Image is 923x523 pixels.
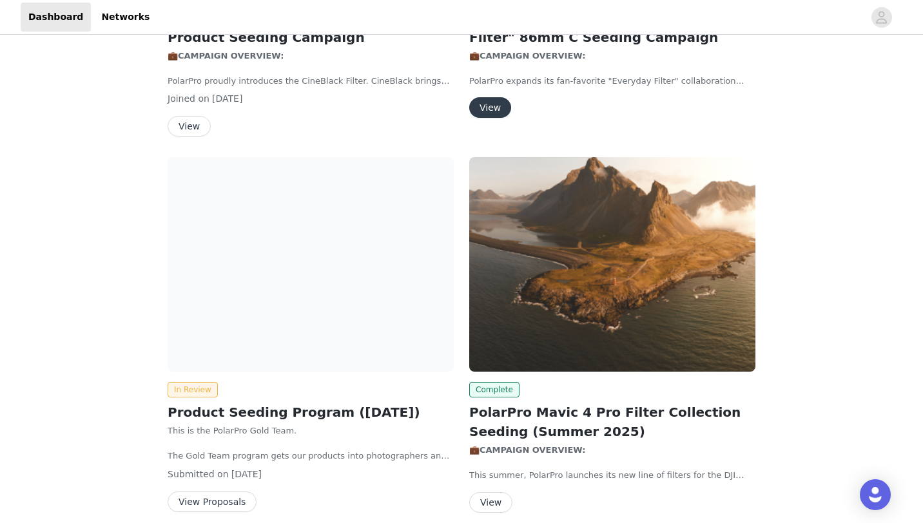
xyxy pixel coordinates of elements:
button: View [168,116,211,137]
strong: CAMPAIGN OVERVIEW: [480,445,585,455]
h2: Product Seeding Program ([DATE]) [168,403,454,422]
p: 💼 [469,444,755,457]
div: Open Intercom Messenger [860,479,891,510]
strong: CAMPAIGN OVERVIEW: [480,51,588,61]
h2: PolarPro Mavic 4 Pro Filter Collection Seeding (Summer 2025) [469,403,755,441]
img: PolarPro [168,157,454,372]
p: 💼 [168,50,454,62]
p: This summer, PolarPro launches its new line of filters for the DJI Mavic 4 Pro, elevating drone v... [469,469,755,482]
span: [DATE] [231,469,262,479]
span: In Review [168,382,218,397]
a: View [469,498,512,508]
p: PolarPro proudly introduces the CineBlack Filter. CineBlack brings smooth and cinematic vibes whi... [168,75,454,88]
p: PolarPro expands its fan-favorite "Everyday Filter" collaboration series with [PERSON_NAME] (AKA ... [469,75,755,88]
span: [DATE] [212,93,242,104]
a: Networks [93,3,157,32]
div: avatar [875,7,888,28]
strong: CAMPAIGN OVERVIEW: [178,51,287,61]
a: View [168,122,211,131]
span: Joined on [168,93,209,104]
button: View Proposals [168,491,257,512]
a: View Proposals [168,497,257,507]
a: View [469,103,511,113]
span: Submitted on [168,469,229,479]
span: Complete [469,382,520,397]
button: View [469,97,511,118]
button: View [469,492,512,513]
a: Dashboard [21,3,91,32]
p: 💼 [469,50,755,62]
img: PolarPro [469,157,755,372]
